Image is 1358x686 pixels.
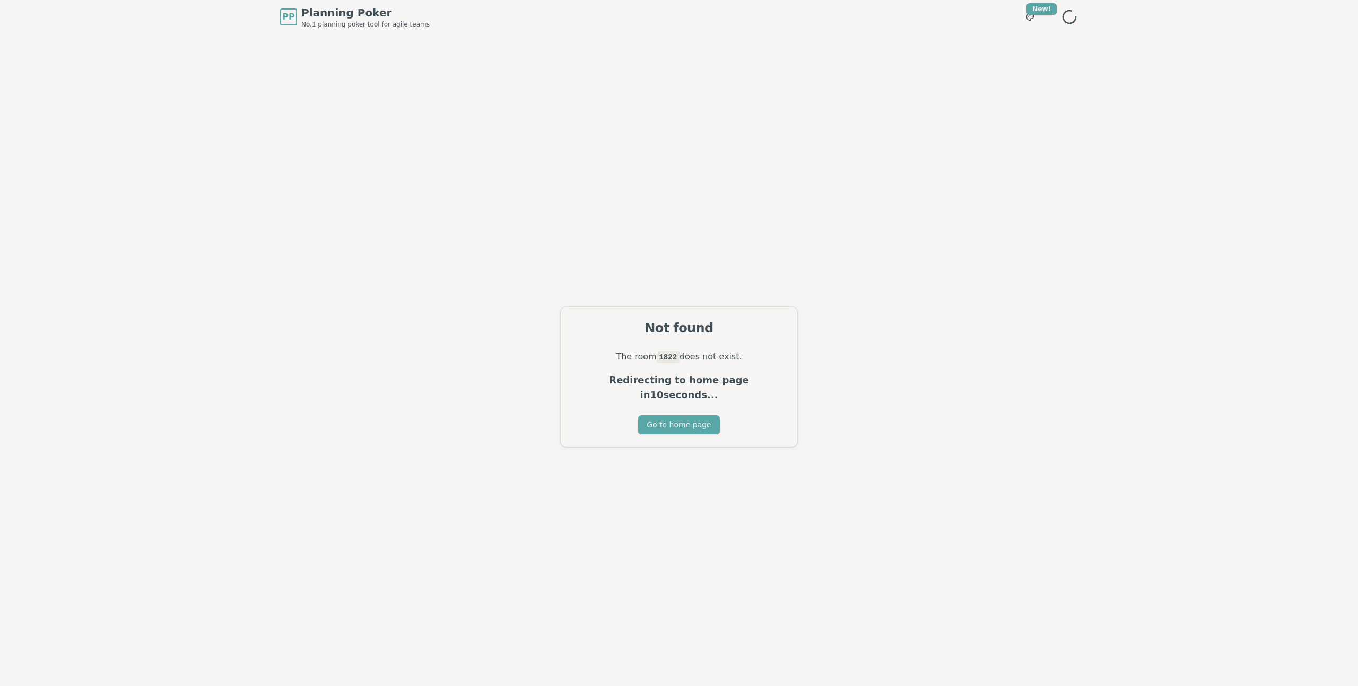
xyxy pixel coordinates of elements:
span: Planning Poker [301,5,430,20]
button: Go to home page [638,415,719,434]
span: No.1 planning poker tool for agile teams [301,20,430,29]
code: 1822 [657,351,680,363]
p: Redirecting to home page in 10 seconds... [573,373,785,402]
span: PP [282,11,294,23]
a: PPPlanning PokerNo.1 planning poker tool for agile teams [280,5,430,29]
p: The room does not exist. [573,349,785,364]
div: New! [1026,3,1057,15]
button: New! [1021,7,1040,27]
div: Not found [573,320,785,337]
